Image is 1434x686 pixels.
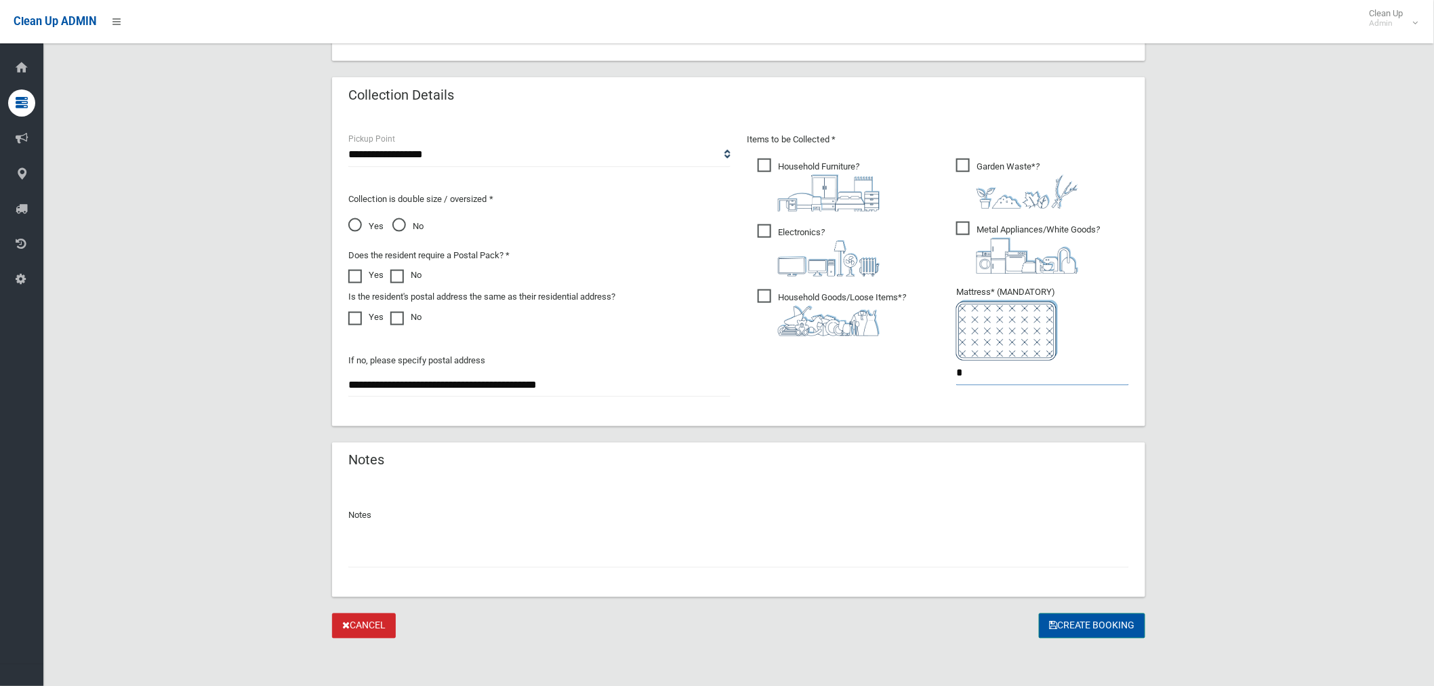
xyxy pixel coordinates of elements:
span: Yes [348,218,384,235]
label: Yes [348,309,384,325]
i: ? [778,227,880,277]
span: Clean Up ADMIN [14,15,96,28]
span: Household Furniture [758,159,880,211]
header: Notes [332,447,401,474]
label: If no, please specify postal address [348,352,485,369]
small: Admin [1370,18,1404,28]
img: b13cc3517677393f34c0a387616ef184.png [778,306,880,336]
button: Create Booking [1039,613,1145,639]
span: Household Goods/Loose Items* [758,289,906,336]
img: 36c1b0289cb1767239cdd3de9e694f19.png [977,238,1078,274]
p: Items to be Collected * [747,132,1129,148]
label: Does the resident require a Postal Pack? * [348,247,510,264]
span: Electronics [758,224,880,277]
i: ? [778,292,906,336]
img: e7408bece873d2c1783593a074e5cb2f.png [956,300,1058,361]
img: 4fd8a5c772b2c999c83690221e5242e0.png [977,175,1078,209]
span: Metal Appliances/White Goods [956,222,1100,274]
img: 394712a680b73dbc3d2a6a3a7ffe5a07.png [778,241,880,277]
label: No [390,309,422,325]
a: Cancel [332,613,396,639]
i: ? [977,161,1078,209]
label: No [390,267,422,283]
p: Collection is double size / oversized * [348,191,731,207]
label: Yes [348,267,384,283]
span: Garden Waste* [956,159,1078,209]
label: Is the resident's postal address the same as their residential address? [348,289,615,305]
span: Mattress* (MANDATORY) [956,287,1129,361]
i: ? [778,161,880,211]
img: aa9efdbe659d29b613fca23ba79d85cb.png [778,175,880,211]
span: Clean Up [1363,8,1417,28]
i: ? [977,224,1100,274]
span: No [392,218,424,235]
p: Notes [348,508,1129,524]
header: Collection Details [332,82,470,108]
